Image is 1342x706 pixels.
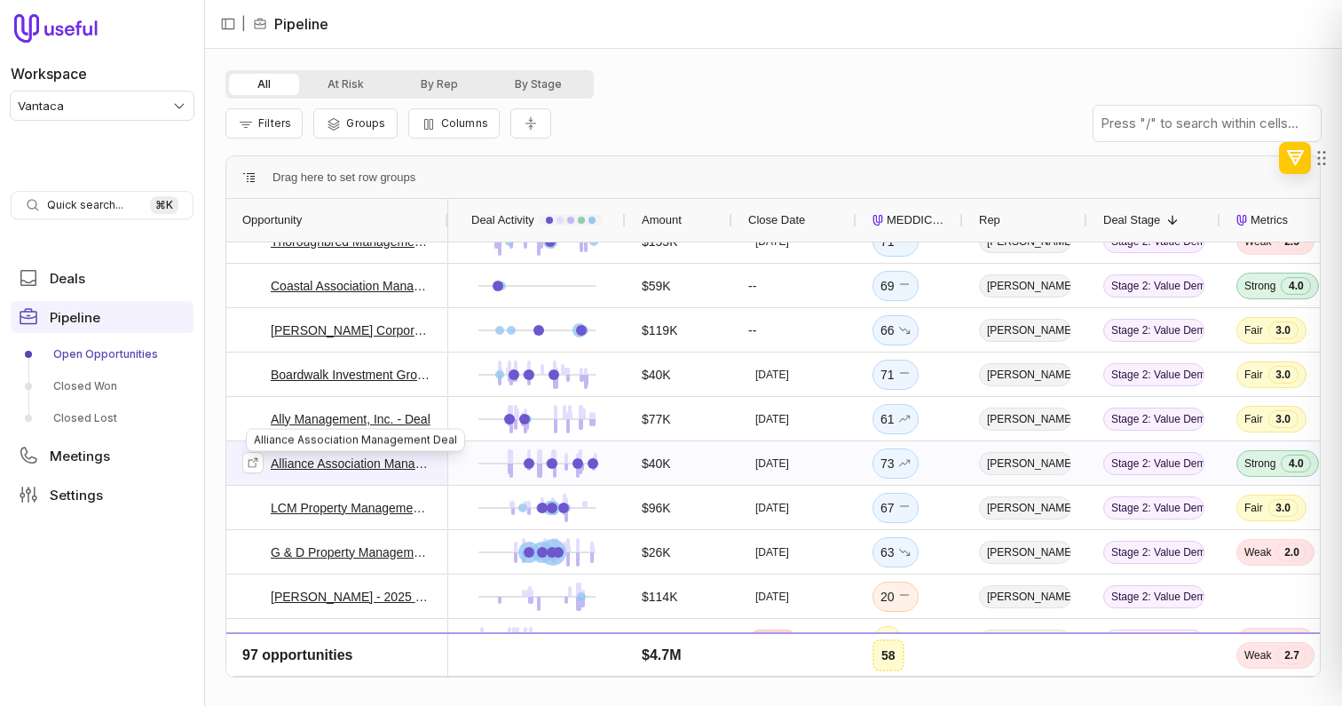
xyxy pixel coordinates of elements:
[1103,496,1204,520] span: Stage 2: Value Demonstration
[642,453,671,474] div: $40K
[898,675,911,696] span: No change
[50,488,103,502] span: Settings
[1244,545,1271,559] span: Weak
[299,74,392,95] button: At Risk
[979,585,1071,608] span: [PERSON_NAME]
[979,408,1071,431] span: [PERSON_NAME]
[271,453,432,474] a: Alliance Association Management Deal
[755,590,789,604] time: [DATE]
[755,368,789,382] time: [DATE]
[880,409,911,430] div: 61
[898,364,911,385] span: No change
[642,542,671,563] div: $26K
[11,404,193,432] a: Closed Lost
[271,409,430,430] a: Ally Management, Inc. - Deal
[1276,632,1306,650] span: 2.0
[215,11,241,37] button: Collapse sidebar
[880,675,911,696] div: 34
[11,340,193,369] a: Open Opportunities
[1281,277,1311,295] span: 4.0
[1093,106,1321,141] input: Press "/" to search within cells...
[246,429,465,452] div: Alliance Association Management Deal
[1103,452,1204,475] span: Stage 2: Value Demonstration
[258,116,291,130] span: Filters
[1244,323,1263,337] span: Fair
[732,308,857,352] div: --
[1103,274,1204,297] span: Stage 2: Value Demonstration
[50,272,85,285] span: Deals
[887,210,947,231] span: MEDDICC Score
[898,275,911,297] span: No change
[1244,368,1263,382] span: Fair
[755,412,789,426] time: [DATE]
[880,497,911,519] div: 67
[1103,319,1204,342] span: Stage 2: Value Demonstration
[225,108,303,139] button: Filter Pipeline
[880,542,911,563] div: 63
[748,210,805,231] span: Close Date
[880,364,911,385] div: 71
[898,497,911,519] span: No change
[1103,630,1204,653] span: Stage 2: Value Demonstration
[241,13,246,35] span: |
[1276,543,1306,561] span: 2.0
[979,274,1071,297] span: [PERSON_NAME]
[642,275,671,297] div: $59K
[979,674,1071,697] span: [PERSON_NAME]
[755,501,789,515] time: [DATE]
[11,479,193,511] a: Settings
[880,320,911,341] div: 66
[50,449,110,463] span: Meetings
[150,196,178,214] kbd: ⌘ K
[979,319,1071,342] span: [PERSON_NAME]
[392,74,486,95] button: By Rep
[271,586,432,607] a: [PERSON_NAME] - 2025 Deal
[1251,210,1288,231] span: Metrics
[441,116,488,130] span: Columns
[11,340,193,432] div: Pipeline submenu
[880,586,911,607] div: 20
[979,452,1071,475] span: [PERSON_NAME]
[272,167,415,188] div: Row Groups
[1244,279,1275,293] span: Strong
[880,631,895,652] div: 56
[642,210,682,231] span: Amount
[755,456,789,471] time: [DATE]
[642,675,671,696] div: $18K
[346,116,385,130] span: Groups
[1103,408,1204,431] span: Stage 2: Value Demonstration
[50,311,100,324] span: Pipeline
[486,74,590,95] button: By Stage
[756,634,790,648] time: [DATE]
[642,409,671,430] div: $77K
[755,545,789,559] time: [DATE]
[271,675,416,696] a: Modest Management Deal
[732,264,857,307] div: --
[510,108,551,139] button: Collapse all rows
[1268,366,1299,384] span: 3.0
[880,275,911,297] div: 69
[1103,541,1204,564] span: Stage 2: Value Demonstration
[898,586,911,607] span: No change
[271,631,432,652] a: CMO of Hunters Run - New Deal
[272,167,415,188] span: Drag here to set row groups
[271,364,432,385] a: Boardwalk Investment Group, Inc - New Deal
[1268,410,1299,428] span: 3.0
[11,440,193,472] a: Meetings
[979,363,1071,386] span: [PERSON_NAME]
[11,63,87,84] label: Workspace
[11,301,193,333] a: Pipeline
[271,275,432,297] a: Coastal Association Management Deal
[979,630,1071,653] span: [PERSON_NAME]
[1268,499,1299,517] span: 3.0
[47,198,123,212] span: Quick search...
[1103,585,1204,608] span: Stage 2: Value Demonstration
[1268,321,1299,339] span: 3.0
[1103,674,1204,697] span: Stage 2: Value Demonstration
[1244,501,1263,515] span: Fair
[253,13,328,35] li: Pipeline
[11,372,193,401] a: Closed Won
[1244,456,1275,471] span: Strong
[242,210,302,231] span: Opportunity
[229,74,299,95] button: All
